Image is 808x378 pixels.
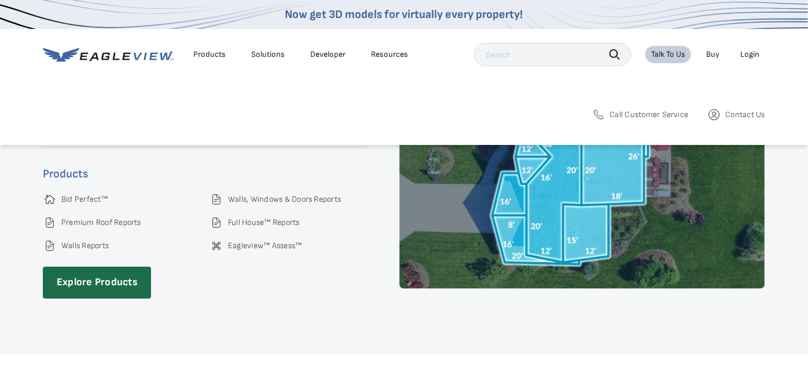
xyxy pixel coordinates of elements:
[706,49,719,60] a: Buy
[707,108,765,122] a: Contact Us
[43,192,57,206] img: Group-9-1.svg
[210,239,223,253] img: Group-9629.svg
[43,216,57,230] img: File_dock_light.svg
[228,217,300,228] a: Full House™ Reports
[371,49,408,60] div: Resources
[61,194,108,205] a: Bid Perfect™
[740,49,759,60] div: Login
[592,108,689,122] a: Call Customer Service
[651,49,685,60] div: Talk To Us
[310,49,346,60] a: Developer
[43,165,367,183] h4: Products
[285,8,523,21] a: Now get 3D models for virtually every property!
[43,267,151,299] a: Explore Products
[228,241,302,251] a: Eagleview™ Assess™
[61,217,141,228] a: Premium Roof Reports
[610,110,689,120] span: Call Customer Service
[193,49,226,60] div: Products
[726,110,765,120] span: Contact Us
[474,43,631,66] input: Search
[61,241,109,251] a: Walls Reports
[210,216,223,230] img: File_dock_light.svg
[251,49,285,60] div: Solutions
[43,239,57,253] img: File_dock_light.svg
[228,194,341,205] a: Walls, Windows & Doors Reports
[210,192,223,206] img: File_dock_light.svg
